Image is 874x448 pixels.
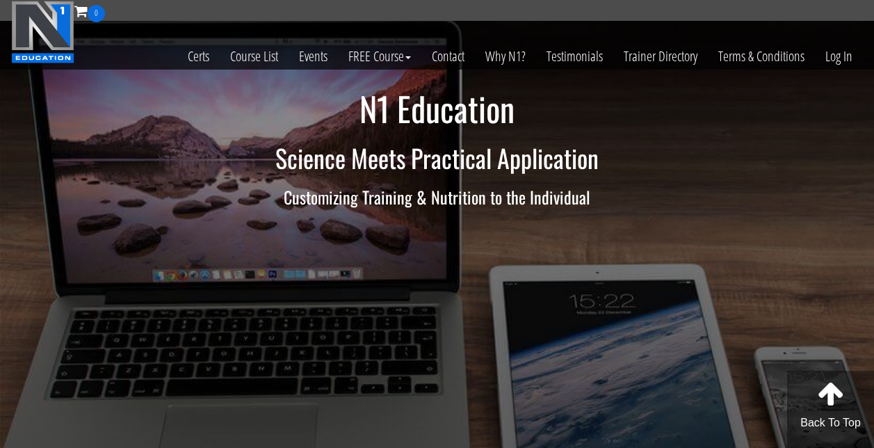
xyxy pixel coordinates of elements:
a: Events [289,22,338,90]
span: 0 [88,5,105,22]
h2: Science Meets Practical Application [31,144,844,172]
img: n1-education [11,1,74,63]
a: FREE Course [338,22,421,90]
a: Testimonials [536,22,613,90]
a: Why N1? [475,22,536,90]
a: Certs [177,22,220,90]
h3: Customizing Training & Nutrition to the Individual [31,188,844,206]
a: Terms & Conditions [708,22,815,90]
a: Contact [421,22,475,90]
a: Trainer Directory [613,22,708,90]
a: Course List [220,22,289,90]
a: 0 [74,1,105,20]
a: Log In [815,22,863,90]
h1: N1 Education [31,90,844,127]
